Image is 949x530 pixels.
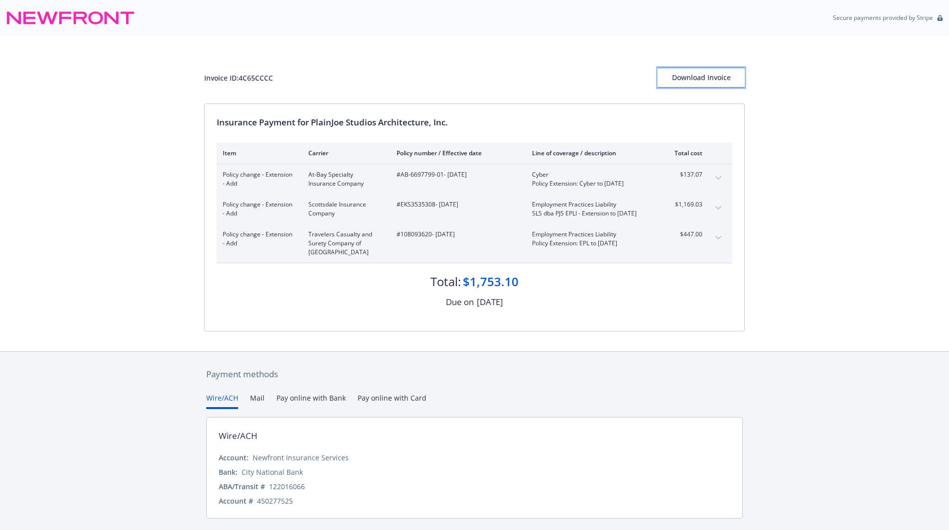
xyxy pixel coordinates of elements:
div: Total cost [665,149,702,157]
div: Due on [446,296,474,309]
div: 122016066 [269,481,305,492]
div: 450277525 [257,496,293,506]
div: Carrier [308,149,381,157]
button: Pay online with Card [358,393,426,409]
div: Policy change - Extension - AddAt-Bay Specialty Insurance Company#AB-6697799-01- [DATE]CyberPolic... [217,164,732,194]
div: Total: [430,273,461,290]
div: Line of coverage / description [532,149,649,157]
button: Wire/ACH [206,393,238,409]
div: Download Invoice [658,68,745,87]
div: Item [223,149,292,157]
span: Scottsdale Insurance Company [308,200,381,218]
p: Secure payments provided by Stripe [833,13,933,22]
div: Insurance Payment for PlainJoe Studios Architecture, Inc. [217,116,732,129]
span: Travelers Casualty and Surety Company of [GEOGRAPHIC_DATA] [308,230,381,257]
div: [DATE] [477,296,503,309]
span: $137.07 [665,170,702,179]
span: Employment Practices LiabilitySLS dba PJS EPLI - Extension to [DATE] [532,200,649,218]
span: Employment Practices Liability [532,200,649,209]
span: #AB-6697799-01 - [DATE] [397,170,516,179]
span: CyberPolicy Extension: Cyber to [DATE] [532,170,649,188]
div: Invoice ID: 4C65CCCC [204,73,273,83]
div: Policy change - Extension - AddTravelers Casualty and Surety Company of [GEOGRAPHIC_DATA]#1080936... [217,224,732,263]
span: Policy change - Extension - Add [223,200,292,218]
span: Employment Practices Liability [532,230,649,239]
div: Account: [219,452,249,463]
div: Bank: [219,467,238,477]
div: Wire/ACH [219,429,258,442]
div: Payment methods [206,368,743,381]
button: Download Invoice [658,68,745,88]
span: Policy Extension: Cyber to [DATE] [532,179,649,188]
span: $447.00 [665,230,702,239]
span: Employment Practices LiabilityPolicy Extension: EPL to [DATE] [532,230,649,248]
div: Policy number / Effective date [397,149,516,157]
span: #108093620 - [DATE] [397,230,516,239]
span: At-Bay Specialty Insurance Company [308,170,381,188]
span: Policy Extension: EPL to [DATE] [532,239,649,248]
div: City National Bank [242,467,303,477]
button: expand content [710,170,726,186]
button: expand content [710,230,726,246]
span: SLS dba PJS EPLI - Extension to [DATE] [532,209,649,218]
button: expand content [710,200,726,216]
div: Policy change - Extension - AddScottsdale Insurance Company#EKS3535308- [DATE]Employment Practice... [217,194,732,224]
button: Mail [250,393,265,409]
span: Policy change - Extension - Add [223,170,292,188]
span: Policy change - Extension - Add [223,230,292,248]
div: $1,753.10 [463,273,519,290]
span: #EKS3535308 - [DATE] [397,200,516,209]
div: Account # [219,496,253,506]
button: Pay online with Bank [276,393,346,409]
div: ABA/Transit # [219,481,265,492]
span: $1,169.03 [665,200,702,209]
div: Newfront Insurance Services [253,452,349,463]
span: Cyber [532,170,649,179]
